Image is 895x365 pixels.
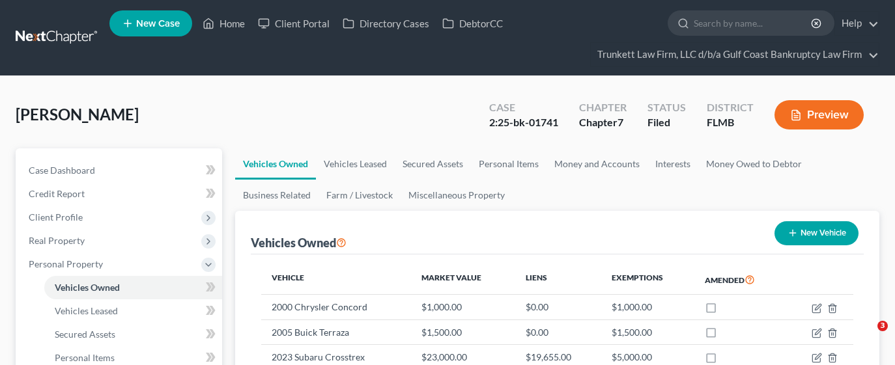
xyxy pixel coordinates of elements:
[18,182,222,206] a: Credit Report
[694,11,813,35] input: Search by name...
[261,319,412,344] td: 2005 Buick Terraza
[196,12,251,35] a: Home
[579,100,627,115] div: Chapter
[774,221,859,245] button: New Vehicle
[707,100,754,115] div: District
[411,319,515,344] td: $1,500.00
[515,295,601,319] td: $0.00
[515,265,601,295] th: Liens
[877,321,888,331] span: 3
[136,19,180,29] span: New Case
[44,299,222,323] a: Vehicles Leased
[401,180,513,211] a: Miscellaneous Property
[44,323,222,346] a: Secured Assets
[707,115,754,130] div: FLMB
[835,12,879,35] a: Help
[44,276,222,299] a: Vehicles Owned
[647,148,698,180] a: Interests
[601,319,694,344] td: $1,500.00
[601,295,694,319] td: $1,000.00
[647,115,686,130] div: Filed
[694,265,786,295] th: Amended
[316,148,395,180] a: Vehicles Leased
[471,148,547,180] a: Personal Items
[29,211,83,223] span: Client Profile
[55,329,115,340] span: Secured Assets
[411,265,515,295] th: Market Value
[436,12,509,35] a: DebtorCC
[851,321,882,352] iframe: Intercom live chat
[489,115,558,130] div: 2:25-bk-01741
[601,265,694,295] th: Exemptions
[29,235,85,246] span: Real Property
[515,319,601,344] td: $0.00
[618,116,623,128] span: 7
[235,148,316,180] a: Vehicles Owned
[591,43,879,66] a: Trunkett Law Firm, LLC d/b/a Gulf Coast Bankruptcy Law Firm
[774,100,864,129] button: Preview
[251,12,336,35] a: Client Portal
[55,352,115,363] span: Personal Items
[55,282,120,293] span: Vehicles Owned
[251,235,347,250] div: Vehicles Owned
[411,295,515,319] td: $1,000.00
[647,100,686,115] div: Status
[579,115,627,130] div: Chapter
[261,295,412,319] td: 2000 Chrysler Concord
[18,159,222,182] a: Case Dashboard
[261,265,412,295] th: Vehicle
[235,180,319,211] a: Business Related
[16,105,139,124] span: [PERSON_NAME]
[29,188,85,199] span: Credit Report
[547,148,647,180] a: Money and Accounts
[29,165,95,176] span: Case Dashboard
[489,100,558,115] div: Case
[29,258,103,269] span: Personal Property
[395,148,471,180] a: Secured Assets
[698,148,810,180] a: Money Owed to Debtor
[319,180,401,211] a: Farm / Livestock
[55,305,118,316] span: Vehicles Leased
[336,12,436,35] a: Directory Cases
